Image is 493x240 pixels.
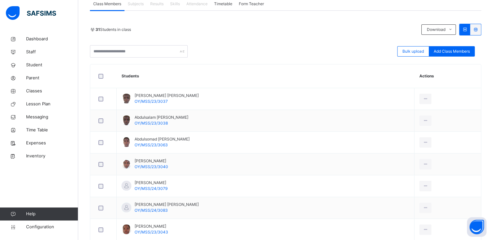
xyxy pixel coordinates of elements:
span: OY/MSS/23/3037 [135,99,168,104]
span: OY/MSS/23/3038 [135,121,168,126]
span: Student [26,62,78,68]
span: [PERSON_NAME] [135,180,167,186]
span: Download [427,27,445,33]
span: Time Table [26,127,78,133]
span: [PERSON_NAME] [135,223,168,229]
span: OY/MSS/23/3063 [135,142,168,147]
span: Add Class Members [434,48,470,54]
span: [PERSON_NAME] [PERSON_NAME] [135,202,199,207]
span: Dashboard [26,36,78,42]
span: Parent [26,75,78,81]
span: Form Teacher [239,1,264,7]
span: OY/MSS/23/3043 [135,230,168,234]
span: Class Members [93,1,121,7]
span: Timetable [214,1,232,7]
span: [PERSON_NAME] [135,158,168,164]
span: Lesson Plan [26,101,78,107]
span: Inventory [26,153,78,159]
span: Subjects [128,1,144,7]
span: Staff [26,49,78,55]
img: safsims [6,6,56,20]
span: Expenses [26,140,78,146]
span: Bulk upload [402,48,424,54]
th: Students [117,64,414,88]
span: OY/MSS/23/3040 [135,164,168,169]
span: Classes [26,88,78,94]
b: 31 [95,27,100,32]
span: Results [150,1,164,7]
span: [PERSON_NAME] [PERSON_NAME] [135,93,199,99]
span: Configuration [26,224,78,230]
span: Students in class [95,27,131,33]
span: Messaging [26,114,78,120]
span: Skills [170,1,180,7]
button: Open asap [467,217,486,237]
span: OY/MSS/24/3079 [135,186,167,191]
span: OY/MSS/24/3083 [135,208,168,213]
span: Help [26,211,78,217]
span: Attendance [186,1,208,7]
span: Abdulsomad [PERSON_NAME] [135,136,190,142]
th: Actions [414,64,481,88]
span: Abdulsalam [PERSON_NAME] [135,114,188,120]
